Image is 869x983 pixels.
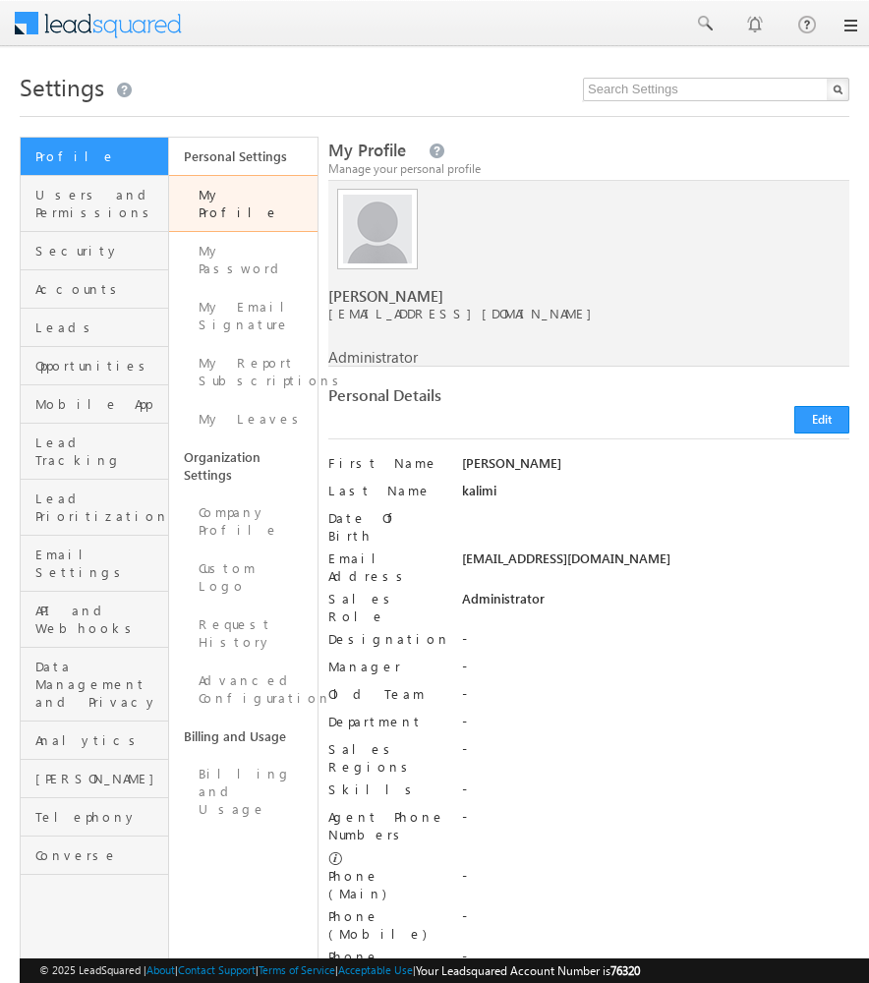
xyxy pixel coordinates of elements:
div: - [462,630,849,658]
div: - [462,948,849,975]
a: Accounts [21,270,168,309]
label: First Name [328,454,448,472]
div: Personal Details [328,386,582,414]
span: Email Settings [35,546,163,581]
input: Search Settings [583,78,849,101]
span: Settings [20,71,104,102]
a: Email Settings [21,536,168,592]
span: Data Management and Privacy [35,658,163,711]
div: - [462,740,849,768]
a: Advanced Configuration [169,662,318,718]
a: Request History [169,606,318,662]
a: Lead Prioritization [21,480,168,536]
label: Sales Regions [328,740,448,776]
a: Organization Settings [169,438,318,493]
span: Administrator [328,348,418,366]
label: Email Address [328,549,448,585]
div: Manage your personal profile [328,160,849,178]
a: Leads [21,309,168,347]
label: Date Of Birth [328,509,448,545]
a: About [146,963,175,976]
div: - [462,685,849,713]
a: Profile [21,138,168,176]
a: Company Profile [169,493,318,549]
span: Lead Tracking [35,434,163,469]
div: [EMAIL_ADDRESS][DOMAIN_NAME] [462,549,849,577]
a: Telephony [21,798,168,837]
a: Mobile App [21,385,168,424]
span: 76320 [610,963,640,978]
span: Profile [35,147,163,165]
span: © 2025 LeadSquared | | | | | [39,961,640,980]
a: Security [21,232,168,270]
a: My Report Subscriptions [169,344,318,400]
a: [PERSON_NAME] [21,760,168,798]
a: My Profile [169,175,318,232]
label: Old Team [328,685,448,703]
span: API and Webhooks [35,602,163,637]
a: Acceptable Use [338,963,413,976]
label: Department [328,713,448,730]
div: - [462,781,849,808]
label: Sales Role [328,590,448,625]
a: Opportunities [21,347,168,385]
div: - [462,907,849,935]
span: Users and Permissions [35,186,163,221]
span: Security [35,242,163,260]
span: My Profile [328,139,406,161]
label: Phone (Others) [328,948,448,983]
span: Opportunities [35,357,163,375]
a: Terms of Service [259,963,335,976]
div: kalimi [462,482,849,509]
span: Lead Prioritization [35,490,163,525]
div: [PERSON_NAME] [462,454,849,482]
div: Administrator [462,590,849,617]
button: Edit [794,406,849,434]
div: - [462,658,849,685]
span: [EMAIL_ADDRESS][DOMAIN_NAME] [328,305,745,322]
a: Analytics [21,722,168,760]
label: Skills [328,781,448,798]
div: - [462,713,849,740]
a: My Email Signature [169,288,318,344]
a: My Password [169,232,318,288]
span: Your Leadsquared Account Number is [416,963,640,978]
a: Lead Tracking [21,424,168,480]
div: - [462,808,849,836]
label: Last Name [328,482,448,499]
a: Personal Settings [169,138,318,175]
a: Custom Logo [169,549,318,606]
a: Billing and Usage [169,755,318,829]
span: Converse [35,846,163,864]
label: Designation [328,630,448,648]
span: [PERSON_NAME] [35,770,163,787]
span: Accounts [35,280,163,298]
a: Data Management and Privacy [21,648,168,722]
span: Analytics [35,731,163,749]
span: [PERSON_NAME] [328,287,745,305]
label: Agent Phone Numbers [328,808,448,843]
a: Contact Support [178,963,256,976]
span: Mobile App [35,395,163,413]
label: Phone (Main) [328,867,448,902]
a: Converse [21,837,168,875]
span: Leads [35,318,163,336]
a: My Leaves [169,400,318,438]
a: Users and Permissions [21,176,168,232]
div: - [462,867,849,895]
span: Telephony [35,808,163,826]
a: API and Webhooks [21,592,168,648]
a: Billing and Usage [169,718,318,755]
label: Phone (Mobile) [328,907,448,943]
label: Manager [328,658,448,675]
